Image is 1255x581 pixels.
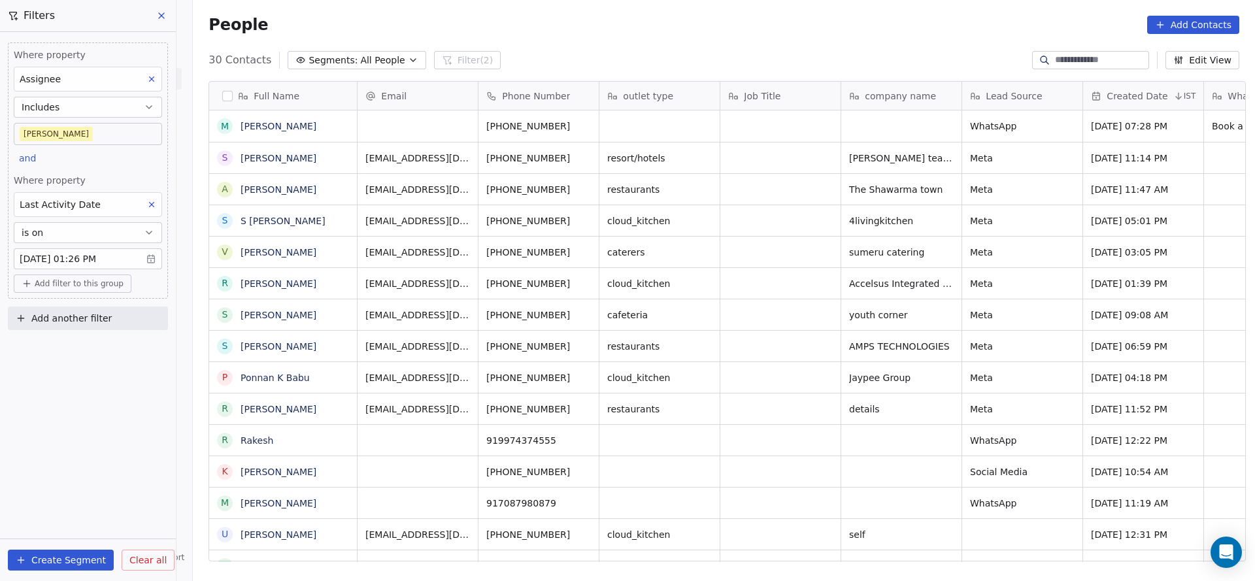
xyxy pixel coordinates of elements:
span: [DATE] 01:39 PM [1091,277,1196,290]
div: V [222,245,229,259]
span: [DATE] 09:08 AM [1091,308,1196,322]
span: [EMAIL_ADDRESS][DOMAIN_NAME] [365,403,470,416]
button: Filter(2) [434,51,501,69]
div: S [222,214,228,227]
div: Email [358,82,478,110]
div: M [221,120,229,133]
a: [PERSON_NAME] [241,121,316,131]
span: Meta [970,308,1075,322]
span: restaurants [607,340,712,353]
span: IST [1184,91,1196,101]
span: WhatsApp [970,434,1075,447]
span: Meta [970,246,1075,259]
span: Meta [970,403,1075,416]
span: restaurants [607,559,712,573]
div: outlet type [599,82,720,110]
span: cloud_kitchen [607,214,712,227]
span: Social Media [970,465,1075,478]
span: [EMAIL_ADDRESS][DOMAIN_NAME] [365,246,470,259]
span: [DATE] 12:31 PM [1091,528,1196,541]
span: sumeru catering [849,246,954,259]
span: [PHONE_NUMBER] [486,152,591,165]
div: grid [209,110,358,562]
span: [DATE] 06:05 PM [1091,559,1196,573]
span: cafeteria [607,308,712,322]
a: [PERSON_NAME] [241,404,316,414]
span: AMPS TECHNOLOGIES [849,340,954,353]
a: [PERSON_NAME] [241,310,316,320]
span: [DATE] 03:05 PM [1091,246,1196,259]
button: Add Contacts [1147,16,1239,34]
a: [PERSON_NAME] [241,341,316,352]
a: S [PERSON_NAME] [241,216,326,226]
span: company name [865,90,936,103]
span: [EMAIL_ADDRESS][DOMAIN_NAME] [365,183,470,196]
span: [PHONE_NUMBER] [486,371,591,384]
span: [EMAIL_ADDRESS][DOMAIN_NAME] [365,528,470,541]
span: Segments: [309,54,358,67]
div: R [222,276,228,290]
span: [DATE] 04:18 PM [1091,371,1196,384]
span: The Shawarma town [849,183,954,196]
a: Rakesh [241,435,273,446]
span: [PHONE_NUMBER] [486,214,591,227]
div: Open Intercom Messenger [1211,537,1242,568]
span: Phone Number [502,90,570,103]
span: Created Date [1107,90,1167,103]
span: restaurants [607,403,712,416]
span: Accelsus Integrated Facilities [849,277,954,290]
span: [DATE] 05:01 PM [1091,214,1196,227]
div: M [221,559,229,573]
span: People [209,15,268,35]
div: M [221,496,229,510]
span: [DATE] 11:19 AM [1091,497,1196,510]
div: S [222,308,228,322]
span: Meta [970,277,1075,290]
span: [PHONE_NUMBER] [486,120,591,133]
span: details [849,403,954,416]
span: [DATE] 11:47 AM [1091,183,1196,196]
span: [EMAIL_ADDRESS][DOMAIN_NAME] [365,308,470,322]
span: All People [360,54,405,67]
a: [PERSON_NAME] [241,529,316,540]
span: resort/hotels [607,152,712,165]
span: Jaypee Group [849,371,954,384]
span: [DATE] 12:22 PM [1091,434,1196,447]
a: Ponnan K Babu [241,373,310,383]
div: Job Title [720,82,841,110]
div: U [222,527,228,541]
a: Munchi’s Malaikal [241,561,322,571]
span: Meta [970,371,1075,384]
div: s [222,339,228,353]
span: youth corner [849,308,954,322]
a: [PERSON_NAME] [241,153,316,163]
span: [DATE] 11:52 PM [1091,403,1196,416]
span: cloud_kitchen [607,277,712,290]
span: [PERSON_NAME] tea tiffin and meals [849,152,954,165]
div: Lead Source [962,82,1082,110]
span: Meta [970,340,1075,353]
span: self [849,528,954,541]
span: Meta [970,183,1075,196]
span: WhatsApp [970,120,1075,133]
span: [DATE] 11:14 PM [1091,152,1196,165]
span: [PHONE_NUMBER] [486,403,591,416]
span: [DATE] 10:54 AM [1091,465,1196,478]
span: [PHONE_NUMBER] [486,277,591,290]
span: [EMAIL_ADDRESS][DOMAIN_NAME] [365,340,470,353]
a: [PERSON_NAME] [241,247,316,257]
span: 30 Contacts [209,52,271,68]
span: Meta [970,214,1075,227]
span: cloud_kitchen [607,371,712,384]
div: Created DateIST [1083,82,1203,110]
span: [PHONE_NUMBER] [486,308,591,322]
div: R [222,433,228,447]
span: [PHONE_NUMBER] [486,528,591,541]
span: Full Name [254,90,299,103]
span: restaurants [607,183,712,196]
span: [EMAIL_ADDRESS][DOMAIN_NAME] [365,152,470,165]
span: Meta [970,152,1075,165]
span: Job Title [744,90,780,103]
span: [PHONE_NUMBER] [486,183,591,196]
a: [PERSON_NAME] [241,184,316,195]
